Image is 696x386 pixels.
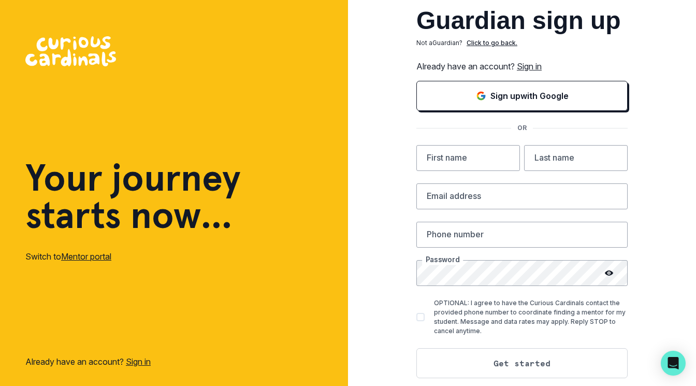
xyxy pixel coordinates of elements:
[434,298,628,336] p: OPTIONAL: I agree to have the Curious Cardinals contact the provided phone number to coordinate f...
[25,159,241,234] h1: Your journey starts now...
[61,251,111,262] a: Mentor portal
[25,251,61,262] span: Switch to
[416,60,628,73] p: Already have an account?
[416,348,628,378] button: Get started
[416,81,628,111] button: Sign in with Google (GSuite)
[517,61,542,72] a: Sign in
[25,36,116,66] img: Curious Cardinals Logo
[661,351,686,376] div: Open Intercom Messenger
[490,90,569,102] p: Sign up with Google
[126,356,151,367] a: Sign in
[416,38,462,48] p: Not a Guardian ?
[467,38,517,48] p: Click to go back.
[511,123,533,133] p: OR
[416,8,628,33] h2: Guardian sign up
[25,355,151,368] p: Already have an account?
